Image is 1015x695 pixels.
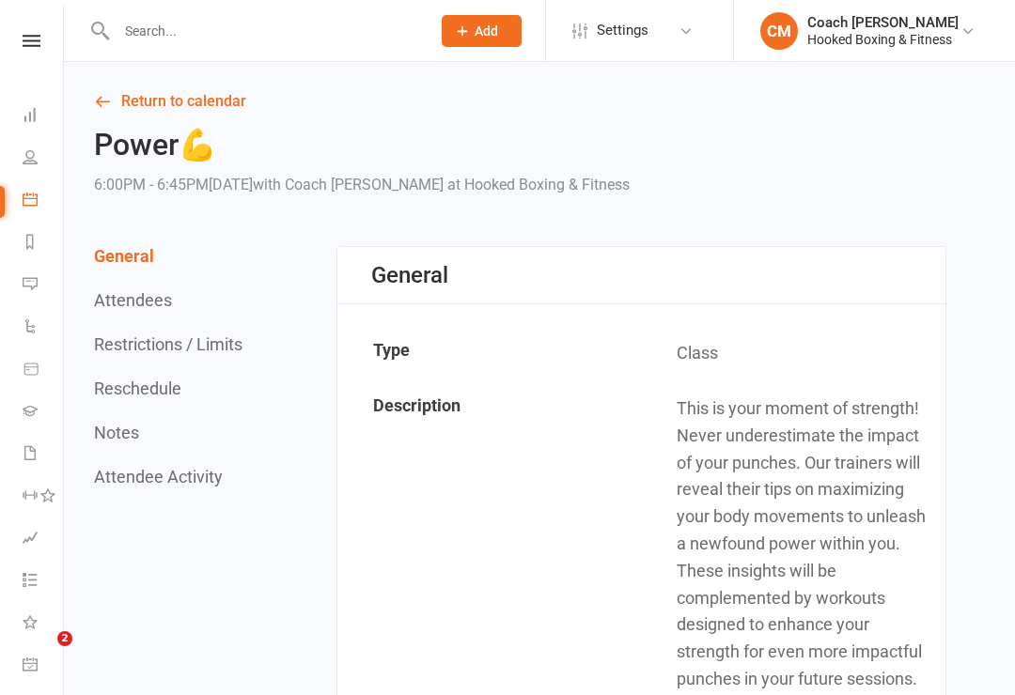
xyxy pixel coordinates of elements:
[23,223,65,265] a: Reports
[23,180,65,223] a: Calendar
[339,327,641,380] td: Type
[94,423,139,442] button: Notes
[442,15,522,47] button: Add
[94,88,946,115] a: Return to calendar
[94,334,242,354] button: Restrictions / Limits
[94,467,223,486] button: Attendee Activity
[94,172,630,198] div: 6:00PM - 6:45PM[DATE]
[253,176,444,193] span: with Coach [PERSON_NAME]
[57,631,72,646] span: 2
[111,18,417,44] input: Search...
[23,138,65,180] a: People
[807,31,959,48] div: Hooked Boxing & Fitness
[643,327,945,380] td: Class
[23,518,65,561] a: Assessments
[371,262,448,288] div: General
[475,23,498,39] span: Add
[447,176,630,193] span: at Hooked Boxing & Fitness
[23,96,65,138] a: Dashboard
[23,349,65,392] a: Product Sales
[597,9,648,52] span: Settings
[760,12,798,50] div: CM
[94,129,630,162] h2: Power💪
[94,378,181,398] button: Reschedule
[94,290,172,310] button: Attendees
[94,246,154,266] button: General
[807,14,959,31] div: Coach [PERSON_NAME]
[23,603,65,645] a: What's New
[19,631,64,676] iframe: Intercom live chat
